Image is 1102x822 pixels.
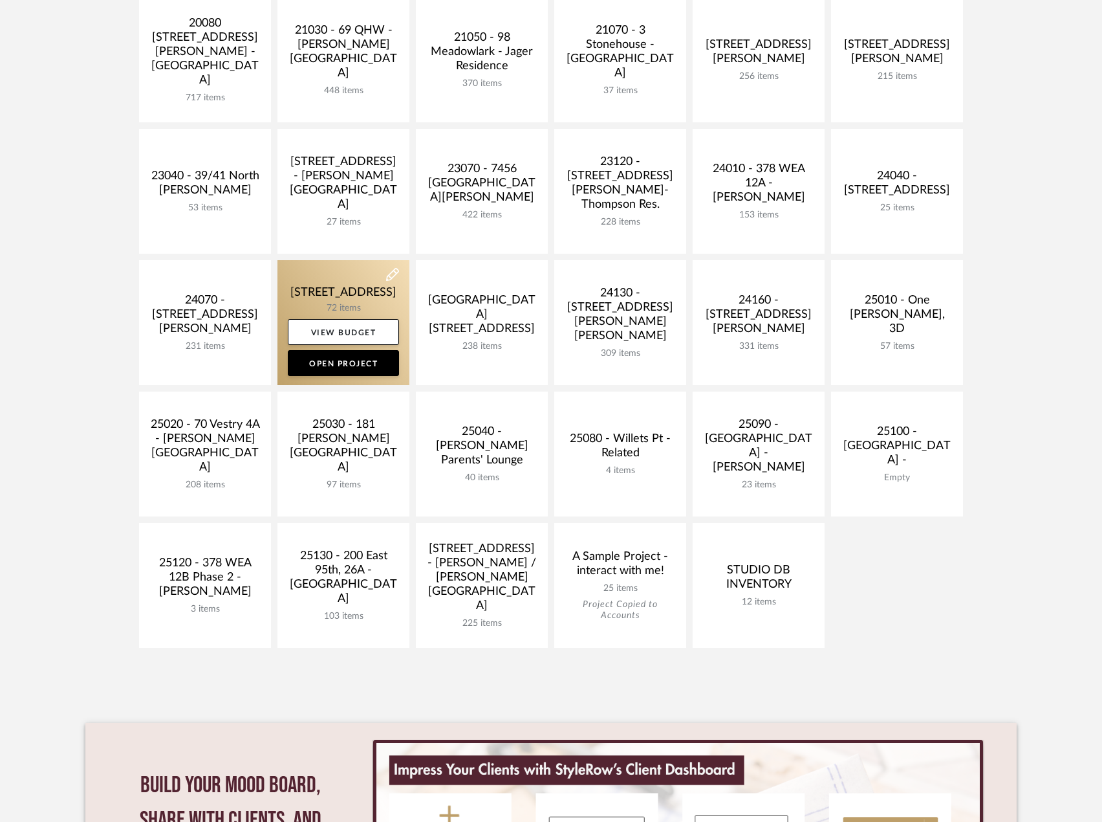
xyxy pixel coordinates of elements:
div: 23 items [703,480,814,491]
div: 97 items [288,480,399,491]
div: 12 items [703,597,814,608]
div: Empty [841,472,953,483]
div: 3 items [149,604,261,615]
div: 25020 - 70 Vestry 4A - [PERSON_NAME][GEOGRAPHIC_DATA] [149,417,261,480]
div: 208 items [149,480,261,491]
div: 228 items [565,217,676,228]
a: Open Project [288,350,399,376]
div: 25010 - One [PERSON_NAME], 3D [841,293,953,341]
div: 4 items [565,465,676,476]
div: 25130 - 200 East 95th, 26A - [GEOGRAPHIC_DATA] [288,549,399,611]
div: 25120 - 378 WEA 12B Phase 2 - [PERSON_NAME] [149,556,261,604]
div: 256 items [703,71,814,82]
div: 225 items [426,618,537,629]
div: 309 items [565,348,676,359]
div: 370 items [426,78,537,89]
div: 25040 - [PERSON_NAME] Parents' Lounge [426,425,537,472]
div: A Sample Project - interact with me! [565,550,676,583]
div: [STREET_ADDRESS] - [PERSON_NAME] / [PERSON_NAME][GEOGRAPHIC_DATA] [426,542,537,618]
div: 24010 - 378 WEA 12A - [PERSON_NAME] [703,162,814,210]
div: 24130 - [STREET_ADDRESS][PERSON_NAME][PERSON_NAME] [565,286,676,348]
div: 153 items [703,210,814,221]
div: [STREET_ADDRESS] - [PERSON_NAME][GEOGRAPHIC_DATA] [288,155,399,217]
div: 40 items [426,472,537,483]
div: 25090 - [GEOGRAPHIC_DATA] - [PERSON_NAME] [703,417,814,480]
div: 37 items [565,85,676,96]
div: STUDIO DB INVENTORY [703,563,814,597]
div: 21030 - 69 QHW - [PERSON_NAME][GEOGRAPHIC_DATA] [288,23,399,85]
div: 231 items [149,341,261,352]
div: 717 items [149,93,261,104]
div: 20080 [STREET_ADDRESS][PERSON_NAME] - [GEOGRAPHIC_DATA] [149,16,261,93]
div: 448 items [288,85,399,96]
div: 25100 - [GEOGRAPHIC_DATA] - [841,425,953,472]
div: 24040 - [STREET_ADDRESS] [841,169,953,203]
div: 23040 - 39/41 North [PERSON_NAME] [149,169,261,203]
div: [STREET_ADDRESS][PERSON_NAME] [841,38,953,71]
div: 53 items [149,203,261,214]
div: 238 items [426,341,537,352]
div: 331 items [703,341,814,352]
div: 23120 - [STREET_ADDRESS][PERSON_NAME]-Thompson Res. [565,155,676,217]
div: 103 items [288,611,399,622]
div: [GEOGRAPHIC_DATA][STREET_ADDRESS] [426,293,537,341]
div: 27 items [288,217,399,228]
div: 24160 - [STREET_ADDRESS][PERSON_NAME] [703,293,814,341]
div: 25080 - Willets Pt - Related [565,432,676,465]
div: 57 items [841,341,953,352]
div: 25 items [841,203,953,214]
div: 21070 - 3 Stonehouse - [GEOGRAPHIC_DATA] [565,23,676,85]
div: Project Copied to Accounts [565,599,676,621]
div: [STREET_ADDRESS][PERSON_NAME] [703,38,814,71]
div: 215 items [841,71,953,82]
div: 25030 - 181 [PERSON_NAME][GEOGRAPHIC_DATA] [288,417,399,480]
a: View Budget [288,319,399,345]
div: 24070 - [STREET_ADDRESS][PERSON_NAME] [149,293,261,341]
div: 25 items [565,583,676,594]
div: 422 items [426,210,537,221]
div: 21050 - 98 Meadowlark - Jager Residence [426,30,537,78]
div: 23070 - 7456 [GEOGRAPHIC_DATA][PERSON_NAME] [426,162,537,210]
